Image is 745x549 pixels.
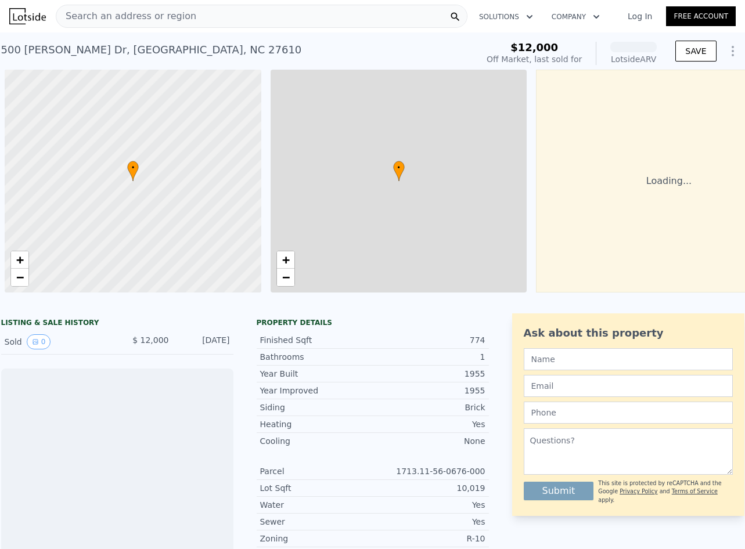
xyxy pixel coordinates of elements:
[260,334,373,346] div: Finished Sqft
[260,402,373,413] div: Siding
[542,6,609,27] button: Company
[16,270,24,284] span: −
[27,334,51,349] button: View historical data
[524,482,594,500] button: Submit
[178,334,230,349] div: [DATE]
[277,269,294,286] a: Zoom out
[524,325,733,341] div: Ask about this property
[373,334,485,346] div: 774
[260,351,373,363] div: Bathrooms
[1,318,233,330] div: LISTING & SALE HISTORY
[260,385,373,396] div: Year Improved
[373,351,485,363] div: 1
[393,161,405,181] div: •
[610,53,657,65] div: Lotside ARV
[277,251,294,269] a: Zoom in
[666,6,736,26] a: Free Account
[620,488,657,494] a: Privacy Policy
[524,348,733,370] input: Name
[260,418,373,430] div: Heating
[373,516,485,528] div: Yes
[672,488,718,494] a: Terms of Service
[1,42,302,58] div: 500 [PERSON_NAME] Dr , [GEOGRAPHIC_DATA] , NC 27610
[524,402,733,424] input: Phone
[260,482,373,494] div: Lot Sqft
[373,402,485,413] div: Brick
[373,482,485,494] div: 10,019
[614,10,666,22] a: Log In
[282,270,289,284] span: −
[260,435,373,447] div: Cooling
[260,516,373,528] div: Sewer
[373,368,485,380] div: 1955
[127,162,139,173] span: •
[721,39,744,63] button: Show Options
[132,335,168,345] span: $ 12,000
[9,8,46,24] img: Lotside
[373,435,485,447] div: None
[470,6,542,27] button: Solutions
[260,368,373,380] div: Year Built
[524,375,733,397] input: Email
[373,418,485,430] div: Yes
[282,252,289,267] span: +
[598,479,732,504] div: This site is protected by reCAPTCHA and the Google and apply.
[373,499,485,511] div: Yes
[393,162,405,173] span: •
[260,533,373,544] div: Zoning
[260,499,373,511] div: Water
[257,318,489,327] div: Property details
[510,41,558,53] span: $12,000
[11,251,28,269] a: Zoom in
[675,41,716,62] button: SAVE
[373,385,485,396] div: 1955
[56,9,196,23] span: Search an address or region
[260,465,373,477] div: Parcel
[373,533,485,544] div: R-10
[5,334,108,349] div: Sold
[127,161,139,181] div: •
[16,252,24,267] span: +
[11,269,28,286] a: Zoom out
[373,465,485,477] div: 1713.11-56-0676-000
[487,53,582,65] div: Off Market, last sold for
